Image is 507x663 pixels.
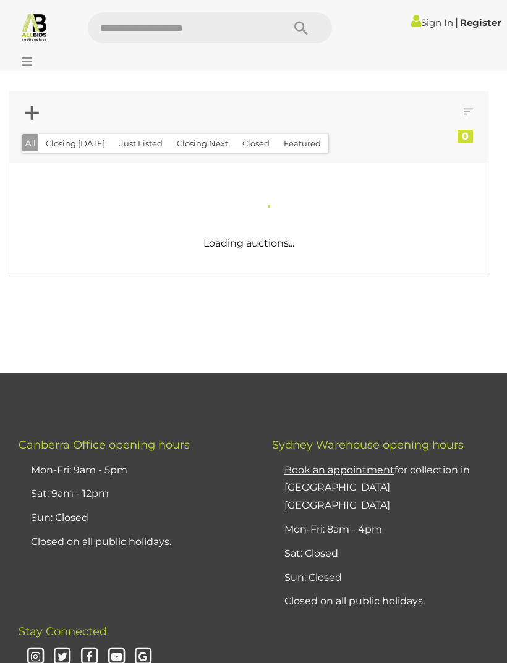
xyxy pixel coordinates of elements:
li: Sun: Closed [28,506,241,530]
li: Mon-Fri: 8am - 4pm [281,518,495,542]
u: Book an appointment [284,464,394,476]
img: Allbids.com.au [20,12,49,41]
li: Closed on all public holidays. [28,530,241,554]
button: Search [270,12,332,43]
li: Sat: Closed [281,542,495,566]
li: Sat: 9am - 12pm [28,482,241,506]
button: Featured [276,134,328,153]
span: Loading auctions... [203,237,294,249]
div: 0 [458,130,473,143]
a: Register [460,17,501,28]
button: Just Listed [112,134,170,153]
a: Sign In [411,17,453,28]
span: | [455,15,458,29]
a: Book an appointmentfor collection in [GEOGRAPHIC_DATA] [GEOGRAPHIC_DATA] [284,464,470,512]
li: Sun: Closed [281,566,495,590]
button: All [22,134,39,152]
span: Canberra Office opening hours [19,438,190,452]
li: Mon-Fri: 9am - 5pm [28,458,241,483]
button: Closing [DATE] [38,134,113,153]
span: Sydney Warehouse opening hours [272,438,464,452]
button: Closing Next [169,134,236,153]
li: Closed on all public holidays. [281,589,495,614]
button: Closed [235,134,277,153]
span: Stay Connected [19,625,107,638]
